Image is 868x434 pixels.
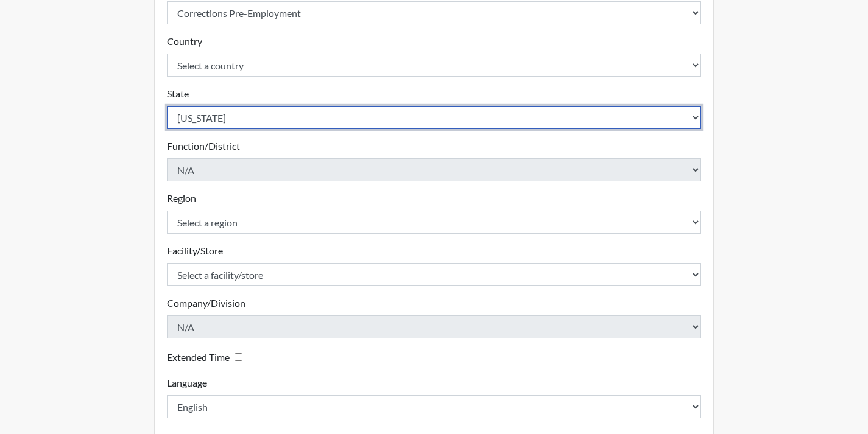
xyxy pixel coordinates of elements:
label: Language [167,376,207,390]
label: State [167,86,189,101]
label: Region [167,191,196,206]
label: Country [167,34,202,49]
label: Facility/Store [167,243,223,258]
div: Checking this box will provide the interviewee with an accomodation of extra time to answer each ... [167,348,247,366]
label: Company/Division [167,296,245,310]
label: Extended Time [167,350,230,365]
label: Function/District [167,139,240,153]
